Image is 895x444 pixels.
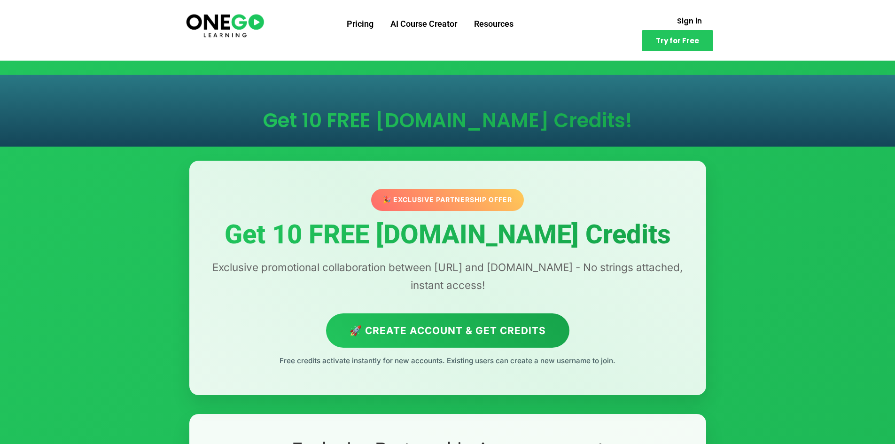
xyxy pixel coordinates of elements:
[338,12,382,36] a: Pricing
[382,12,466,36] a: AI Course Creator
[326,313,569,348] a: 🚀 Create Account & Get Credits
[199,111,697,131] h1: Get 10 FREE [DOMAIN_NAME] Credits!
[666,12,713,30] a: Sign in
[677,17,702,24] span: Sign in
[208,258,687,294] p: Exclusive promotional collaboration between [URL] and [DOMAIN_NAME] - No strings attached, instan...
[371,189,524,210] div: 🎉 Exclusive Partnership Offer
[208,220,687,249] h1: Get 10 FREE [DOMAIN_NAME] Credits
[642,30,713,51] a: Try for Free
[656,37,699,44] span: Try for Free
[466,12,522,36] a: Resources
[208,355,687,367] p: Free credits activate instantly for new accounts. Existing users can create a new username to join.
